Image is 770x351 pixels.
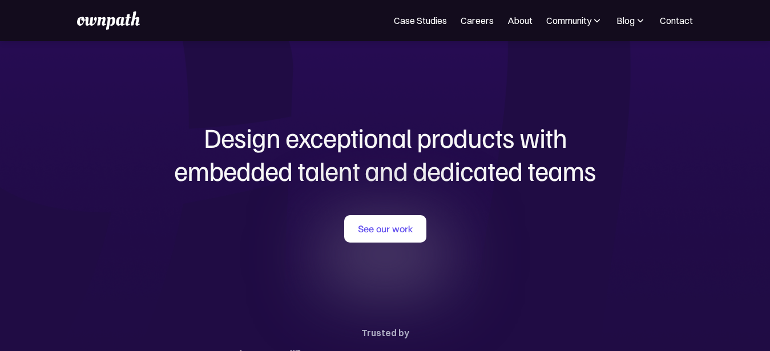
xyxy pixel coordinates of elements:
[660,14,693,27] a: Contact
[546,14,603,27] div: Community
[461,14,494,27] a: Careers
[546,14,591,27] div: Community
[344,215,426,243] a: See our work
[616,14,635,27] div: Blog
[394,14,447,27] a: Case Studies
[616,14,646,27] div: Blog
[361,325,409,341] div: Trusted by
[111,121,659,187] h1: Design exceptional products with embedded talent and dedicated teams
[507,14,533,27] a: About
